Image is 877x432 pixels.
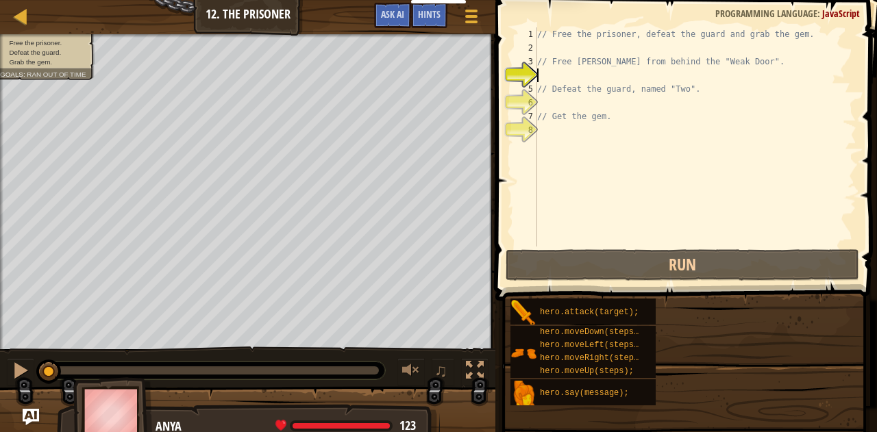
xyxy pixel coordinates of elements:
span: Defeat the guard. [9,49,61,56]
img: portrait.png [510,300,536,326]
button: Ask AI [23,409,39,425]
div: 6 [515,96,537,110]
button: Ctrl + P: Pause [7,358,34,386]
button: Run [506,249,860,281]
span: Ran out of time [27,71,86,78]
span: hero.moveRight(steps); [540,353,648,363]
span: hero.moveUp(steps); [540,366,634,376]
button: ♫ [432,358,455,386]
img: portrait.png [510,381,536,407]
img: portrait.png [510,340,536,366]
div: 8 [515,123,537,137]
div: health: 123 / 123 [275,420,416,432]
div: 7 [515,110,537,123]
div: 1 [515,27,537,41]
span: Ask AI [381,8,404,21]
span: Free the prisoner. [9,39,62,47]
span: Programming language [715,7,817,20]
button: Toggle fullscreen [461,358,489,386]
span: : [23,71,27,78]
div: 5 [515,82,537,96]
div: 4 [515,68,537,82]
span: hero.moveDown(steps); [540,327,643,337]
span: hero.attack(target); [540,307,639,317]
button: Adjust volume [397,358,425,386]
span: ♫ [434,360,448,381]
div: 3 [515,55,537,68]
div: 2 [515,41,537,55]
span: hero.say(message); [540,388,629,398]
span: : [817,7,822,20]
span: hero.moveLeft(steps); [540,340,643,350]
span: Grab the gem. [9,58,52,66]
span: JavaScript [822,7,860,20]
span: Hints [418,8,441,21]
button: Show game menu [454,3,489,35]
button: Ask AI [374,3,411,28]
